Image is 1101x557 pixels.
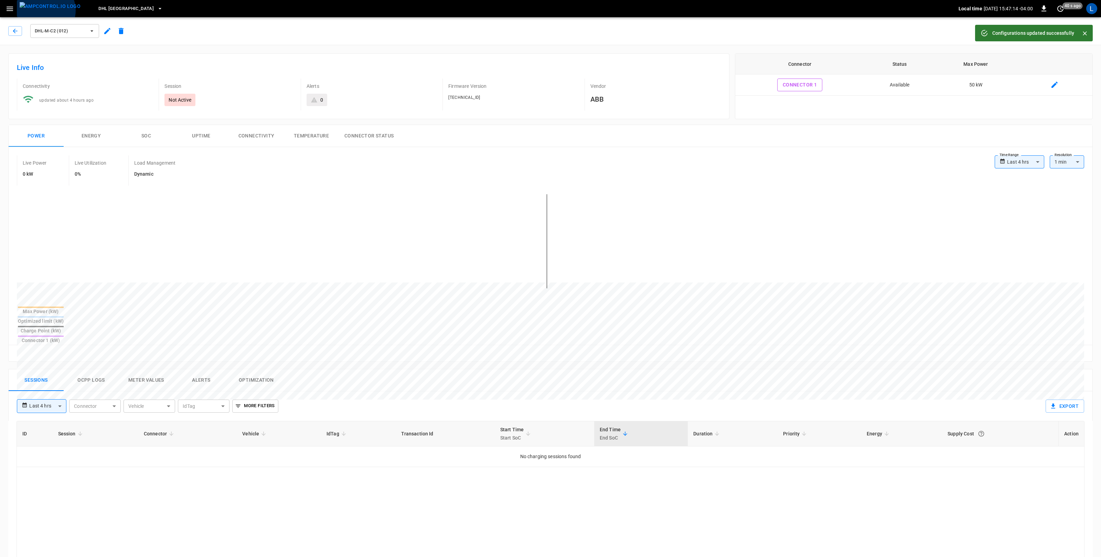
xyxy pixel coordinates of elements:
[959,5,982,12] p: Local time
[35,27,86,35] span: DHL-M-C2 (012)
[30,24,99,38] button: DHL-M-C2 (012)
[600,425,621,442] div: End Time
[169,96,191,103] p: Not Active
[174,369,229,391] button: Alerts
[9,125,64,147] button: Power
[119,125,174,147] button: SOC
[64,125,119,147] button: Energy
[96,2,165,16] button: DHL [GEOGRAPHIC_DATA]
[134,159,175,166] p: Load Management
[307,83,437,90] p: Alerts
[500,434,524,442] p: Start SoC
[864,74,935,96] td: Available
[590,94,721,105] h6: ABB
[327,430,348,438] span: IdTag
[935,54,1016,74] th: Max Power
[23,171,47,178] h6: 0 kW
[600,425,630,442] span: End TimeEnd SoC
[448,83,579,90] p: Firmware Version
[500,425,533,442] span: Start TimeStart SoC
[600,434,621,442] p: End SoC
[1080,28,1090,39] button: Close
[229,125,284,147] button: Connectivity
[1007,155,1044,168] div: Last 4 hrs
[164,83,295,90] p: Session
[17,62,721,73] h6: Live Info
[229,369,284,391] button: Optimization
[98,5,154,13] span: DHL [GEOGRAPHIC_DATA]
[144,430,176,438] span: Connector
[29,400,66,413] div: Last 4 hrs
[735,54,864,74] th: Connector
[232,400,278,413] button: More Filters
[17,421,53,446] th: ID
[1062,2,1083,9] span: 40 s ago
[693,430,721,438] span: Duration
[935,74,1016,96] td: 50 kW
[39,98,94,103] span: updated about 4 hours ago
[58,430,85,438] span: Session
[1086,3,1097,14] div: profile-icon
[777,79,822,91] button: Connector 1
[75,171,106,178] h6: 0%
[590,83,721,90] p: Vendor
[948,427,1053,440] div: Supply Cost
[1046,400,1084,413] button: Export
[867,430,891,438] span: Energy
[284,125,339,147] button: Temperature
[320,96,323,103] div: 0
[119,369,174,391] button: Meter Values
[1055,152,1072,158] label: Resolution
[1055,3,1066,14] button: set refresh interval
[783,430,809,438] span: Priority
[20,2,81,11] img: ampcontrol.io logo
[735,54,1092,96] table: connector table
[975,427,987,440] button: The cost of your charging session based on your supply rates
[1058,421,1084,446] th: Action
[500,425,524,442] div: Start Time
[992,27,1074,39] div: Configurations updated successfully
[9,369,64,391] button: Sessions
[23,159,47,166] p: Live Power
[864,54,935,74] th: Status
[396,421,495,446] th: Transaction Id
[17,421,1084,467] table: sessions table
[134,171,175,178] h6: Dynamic
[1000,152,1019,158] label: Time Range
[64,369,119,391] button: Ocpp logs
[23,83,153,90] p: Connectivity
[448,95,480,100] span: [TECHNICAL_ID]
[339,125,399,147] button: Connector Status
[75,159,106,166] p: Live Utilization
[174,125,229,147] button: Uptime
[242,430,268,438] span: Vehicle
[984,5,1033,12] p: [DATE] 15:47:14 -04:00
[1050,155,1084,168] div: 1 min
